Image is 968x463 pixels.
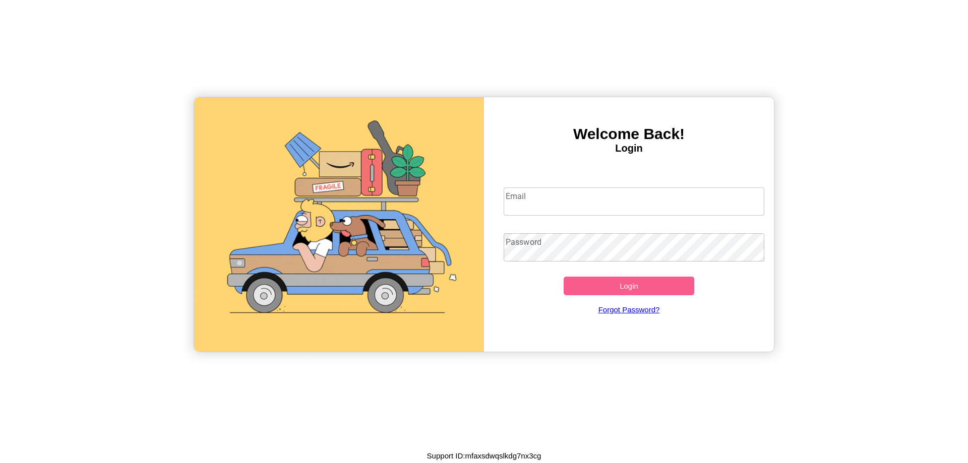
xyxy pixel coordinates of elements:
[194,97,484,352] img: gif
[484,125,774,143] h3: Welcome Back!
[499,295,760,324] a: Forgot Password?
[564,277,694,295] button: Login
[484,143,774,154] h4: Login
[427,449,541,462] p: Support ID: mfaxsdwqslkdg7nx3cg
